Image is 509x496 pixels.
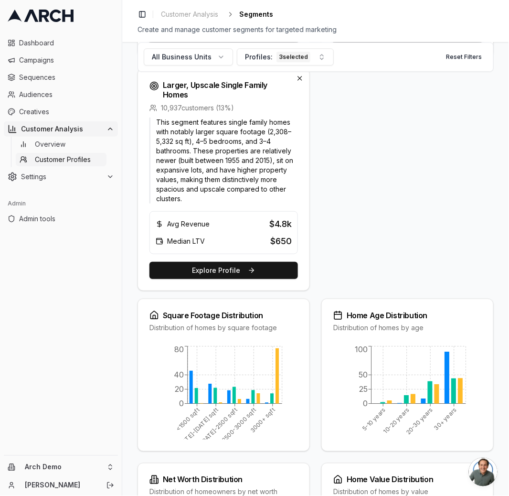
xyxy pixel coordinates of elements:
tspan: [DATE]-2500 sqft [199,407,239,446]
tspan: [DATE]-[DATE] sqft [177,407,220,450]
span: Customer Analysis [161,10,218,19]
tspan: 5-10 years [361,407,387,432]
a: Sequences [4,70,118,85]
div: Distribution of homes by age [333,323,482,333]
button: Customer Analysis [4,121,118,137]
div: Open chat [469,458,498,486]
button: Arch Demo [4,460,118,475]
span: Creatives [19,107,114,117]
span: Audiences [19,90,114,99]
tspan: 3000+ sqft [249,407,276,434]
span: Settings [21,172,103,182]
div: Square Footage Distribution [149,311,298,320]
tspan: 0 [363,399,368,409]
span: Campaigns [19,55,114,65]
a: Audiences [4,87,118,102]
a: [PERSON_NAME] [25,481,96,490]
button: Explore Profile [149,262,298,279]
tspan: 100 [355,345,368,355]
span: Admin tools [19,214,114,224]
div: Net Worth Distribution [149,475,298,485]
button: All Business Units [144,48,233,65]
h3: Larger, Upscale Single Family Homes [163,80,294,99]
span: Customer Analysis [21,124,103,134]
div: Profiles: [245,52,310,62]
a: Creatives [4,104,118,119]
span: Customer Profiles [35,155,91,164]
div: Home Age Distribution [333,311,482,320]
div: 3 selected [276,52,310,62]
tspan: 20-30 years [405,407,435,436]
button: Settings [4,169,118,184]
span: 10,937 customers ( 13 %) [161,103,234,113]
a: Customer Profiles [16,153,106,166]
tspan: <1500 sqft [175,407,201,433]
div: Home Value Distribution [333,475,482,485]
button: Deselect profile [294,73,306,84]
button: Reset Filters [440,49,488,65]
div: Create and manage customer segments for targeted marketing [138,25,494,34]
span: Sequences [19,73,114,82]
tspan: 25 [359,385,368,394]
button: Log out [104,479,117,492]
a: Dashboard [4,35,118,51]
span: All Business Units [152,52,212,62]
tspan: 30+ years [433,407,458,432]
nav: breadcrumb [157,8,273,21]
a: Overview [16,138,106,151]
span: Dashboard [19,38,114,48]
div: Median LTV [156,237,205,246]
p: This segment features single family homes with notably larger square footage (2,308–5,332 sq ft),... [149,118,298,204]
div: Distribution of homes by square footage [149,323,298,333]
div: $650 [270,235,292,248]
tspan: 80 [174,345,184,355]
tspan: 20 [175,385,184,394]
a: Campaigns [4,53,118,68]
span: Overview [35,140,65,149]
tspan: 40 [174,370,184,380]
tspan: 2500-3000 sqft [221,407,258,444]
span: Arch Demo [25,463,103,472]
div: $4.8k [269,217,292,231]
tspan: 50 [359,370,368,380]
tspan: 0 [179,399,184,409]
span: Segments [239,10,273,19]
div: Avg Revenue [156,219,210,229]
a: Customer Analysis [157,8,222,21]
tspan: 10-20 years [382,407,411,435]
a: Admin tools [4,211,118,226]
div: Admin [4,196,118,211]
